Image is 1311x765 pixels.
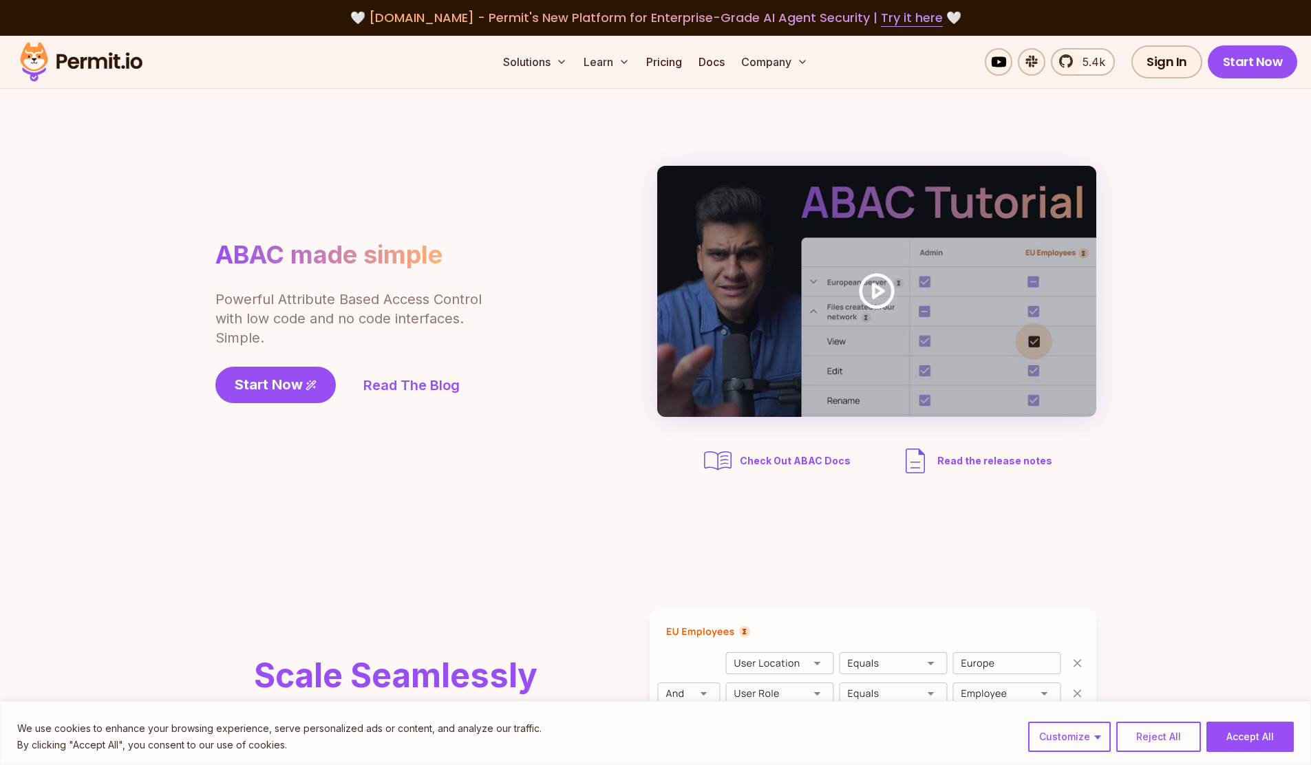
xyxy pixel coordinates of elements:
[215,290,484,347] p: Powerful Attribute Based Access Control with low code and no code interfaces. Simple.
[899,444,1052,477] a: Read the release notes
[498,48,573,76] button: Solutions
[17,737,542,753] p: By clicking "Accept All", you consent to our use of cookies.
[740,454,851,468] span: Check Out ABAC Docs
[17,720,542,737] p: We use cookies to enhance your browsing experience, serve personalized ads or content, and analyz...
[701,444,734,477] img: abac docs
[578,48,635,76] button: Learn
[693,48,730,76] a: Docs
[14,39,149,85] img: Permit logo
[369,9,943,26] span: [DOMAIN_NAME] - Permit's New Platform for Enterprise-Grade AI Agent Security |
[215,239,443,270] h1: ABAC made simple
[641,48,688,76] a: Pricing
[736,48,813,76] button: Company
[363,376,460,395] a: Read The Blog
[937,454,1052,468] span: Read the release notes
[701,444,855,477] a: Check Out ABAC Docs
[33,8,1278,28] div: 🤍 🤍
[1116,722,1201,752] button: Reject All
[215,367,336,403] a: Start Now
[1208,45,1298,78] a: Start Now
[899,444,932,477] img: description
[1206,722,1294,752] button: Accept All
[881,9,943,27] a: Try it here
[1131,45,1202,78] a: Sign In
[235,375,303,394] span: Start Now
[1028,722,1111,752] button: Customize
[1074,54,1105,70] span: 5.4k
[1051,48,1115,76] a: 5.4k
[254,659,537,692] h2: Scale Seamlessly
